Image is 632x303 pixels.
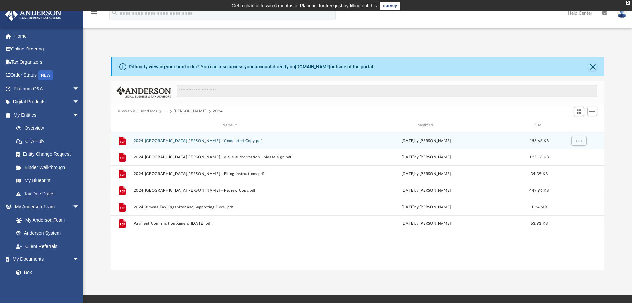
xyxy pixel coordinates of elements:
a: survey [380,2,400,10]
a: Binder Walkthrough [9,161,89,174]
a: menu [90,13,98,17]
i: menu [90,9,98,17]
a: Online Ordering [5,43,89,56]
div: Name [133,122,326,128]
button: Add [587,107,597,116]
button: 2024 [GEOGRAPHIC_DATA][PERSON_NAME] - Completed Copy.pdf [133,138,326,143]
div: [DATE] by [PERSON_NAME] [329,171,523,177]
div: [DATE] by [PERSON_NAME] [329,204,523,210]
a: Box [9,266,83,279]
a: [DOMAIN_NAME] [295,64,330,69]
button: Close [588,62,597,71]
button: Viewable-ClientDocs [118,108,157,114]
div: grid [111,132,605,270]
button: 2024 [213,108,223,114]
i: search [111,9,118,16]
a: My Anderson Teamarrow_drop_down [5,200,86,214]
button: 2024 [GEOGRAPHIC_DATA][PERSON_NAME] - Review Copy.pdf [133,188,326,192]
span: 34.39 KB [530,172,547,175]
div: [DATE] by [PERSON_NAME] [329,154,523,160]
a: Home [5,29,89,43]
a: Platinum Q&Aarrow_drop_down [5,82,89,95]
a: Anderson System [9,227,86,240]
div: Get a chance to win 6 months of Platinum for free just by filling out this [232,2,377,10]
div: close [626,1,630,5]
button: 2024 [GEOGRAPHIC_DATA][PERSON_NAME] - e-file authorization - please sign.pdf [133,155,326,159]
div: [DATE] by [PERSON_NAME] [329,138,523,144]
a: Tax Due Dates [9,187,89,200]
span: 456.68 KB [529,139,549,142]
div: Modified [329,122,523,128]
img: User Pic [617,8,627,18]
span: 125.18 KB [529,155,549,159]
div: id [113,122,130,128]
a: My Entitiesarrow_drop_down [5,108,89,122]
span: arrow_drop_down [73,82,86,96]
a: My Documentsarrow_drop_down [5,253,86,266]
span: arrow_drop_down [73,253,86,266]
input: Search files and folders [177,85,597,97]
a: My Blueprint [9,174,86,187]
div: Difficulty viewing your box folder? You can also access your account directly on outside of the p... [129,63,375,70]
button: Payment Confirmation Ximena [DATE].pdf [133,221,326,226]
span: arrow_drop_down [73,108,86,122]
button: 2024 Ximena Tax Organizer and Supporting Docs..pdf [133,205,326,209]
button: Switch to Grid View [574,107,584,116]
a: Tax Organizers [5,55,89,69]
span: arrow_drop_down [73,95,86,109]
a: CTA Hub [9,135,89,148]
a: My Anderson Team [9,213,83,227]
a: Client Referrals [9,240,86,253]
a: Meeting Minutes [9,279,86,292]
div: [DATE] by [PERSON_NAME] [329,221,523,227]
div: [DATE] by [PERSON_NAME] [329,187,523,193]
div: id [555,122,602,128]
button: [PERSON_NAME] [174,108,206,114]
a: Order StatusNEW [5,69,89,82]
div: Size [526,122,552,128]
a: Entity Change Request [9,148,89,161]
span: 1.24 MB [531,205,547,209]
img: Anderson Advisors Platinum Portal [3,8,63,21]
span: 449.96 KB [529,188,549,192]
a: Overview [9,122,89,135]
span: 63.93 KB [530,222,547,225]
span: arrow_drop_down [73,200,86,214]
button: More options [571,136,586,146]
button: 2024 [GEOGRAPHIC_DATA][PERSON_NAME] - Filing Instructions.pdf [133,171,326,176]
button: ··· [163,108,168,114]
div: NEW [38,70,53,80]
a: Digital Productsarrow_drop_down [5,95,89,109]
